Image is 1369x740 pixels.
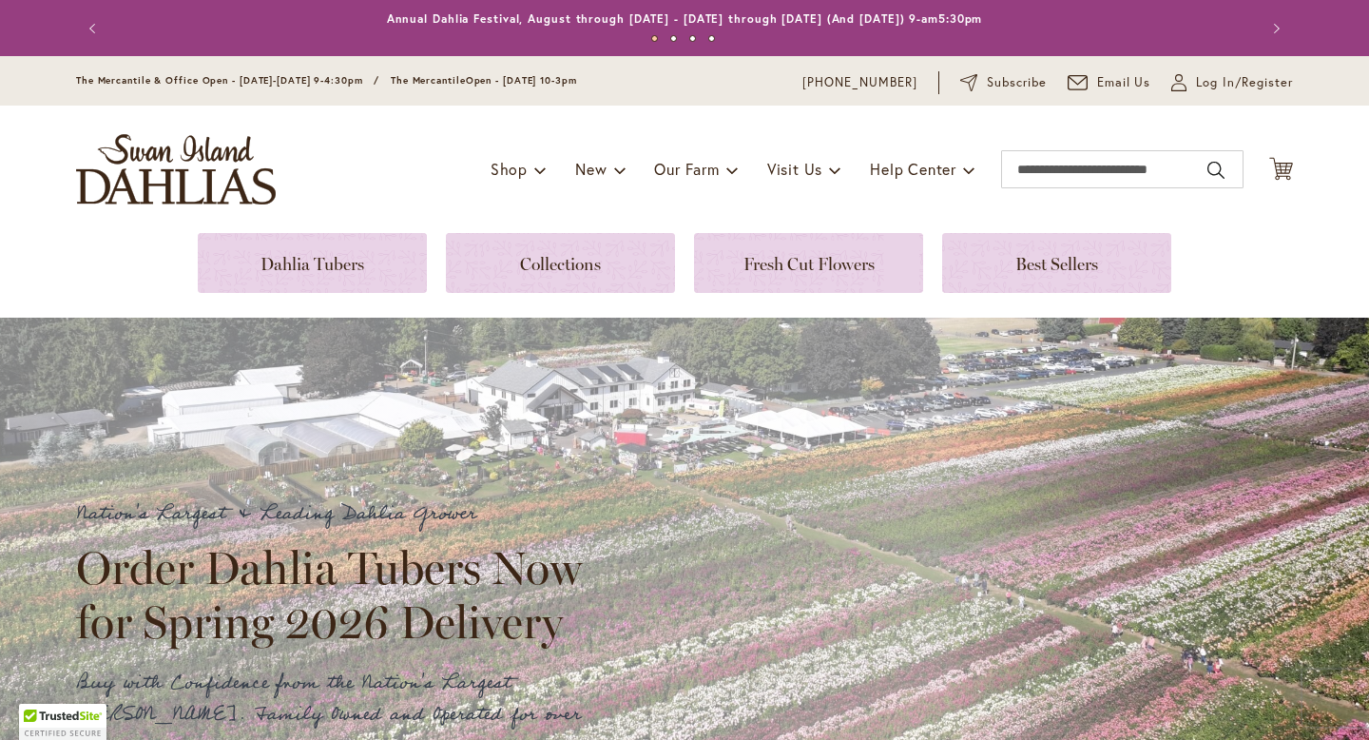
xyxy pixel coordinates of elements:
[76,541,599,648] h2: Order Dahlia Tubers Now for Spring 2026 Delivery
[708,35,715,42] button: 4 of 4
[1097,73,1151,92] span: Email Us
[1068,73,1151,92] a: Email Us
[466,74,577,87] span: Open - [DATE] 10-3pm
[76,74,466,87] span: The Mercantile & Office Open - [DATE]-[DATE] 9-4:30pm / The Mercantile
[387,11,983,26] a: Annual Dahlia Festival, August through [DATE] - [DATE] through [DATE] (And [DATE]) 9-am5:30pm
[987,73,1047,92] span: Subscribe
[654,159,719,179] span: Our Farm
[670,35,677,42] button: 2 of 4
[19,704,106,740] div: TrustedSite Certified
[960,73,1047,92] a: Subscribe
[76,10,114,48] button: Previous
[1255,10,1293,48] button: Next
[76,498,599,530] p: Nation's Largest & Leading Dahlia Grower
[870,159,956,179] span: Help Center
[1171,73,1293,92] a: Log In/Register
[802,73,917,92] a: [PHONE_NUMBER]
[689,35,696,42] button: 3 of 4
[1196,73,1293,92] span: Log In/Register
[491,159,528,179] span: Shop
[76,134,276,204] a: store logo
[575,159,607,179] span: New
[767,159,822,179] span: Visit Us
[651,35,658,42] button: 1 of 4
